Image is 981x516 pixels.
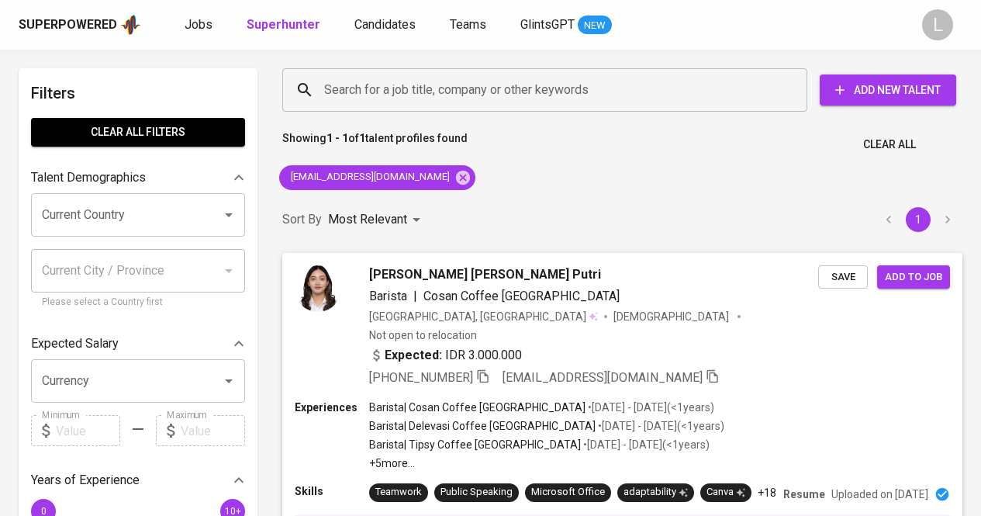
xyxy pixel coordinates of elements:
[369,309,598,324] div: [GEOGRAPHIC_DATA], [GEOGRAPHIC_DATA]
[520,17,575,32] span: GlintsGPT
[31,465,245,496] div: Years of Experience
[19,13,141,36] a: Superpoweredapp logo
[43,123,233,142] span: Clear All filters
[279,170,459,185] span: [EMAIL_ADDRESS][DOMAIN_NAME]
[385,346,442,365] b: Expected:
[31,168,146,187] p: Talent Demographics
[369,346,522,365] div: IDR 3.000.000
[120,13,141,36] img: app logo
[413,287,417,306] span: |
[623,485,688,500] div: adaptability
[885,268,942,286] span: Add to job
[440,485,513,500] div: Public Speaking
[877,265,950,289] button: Add to job
[706,485,745,500] div: Canva
[596,418,724,434] p: • [DATE] - [DATE] ( <1 years )
[42,295,234,310] p: Please select a Country first
[450,16,489,35] a: Teams
[758,485,776,500] p: +18
[218,204,240,226] button: Open
[19,16,117,34] div: Superpowered
[578,18,612,33] span: NEW
[922,9,953,40] div: L
[503,370,703,385] span: [EMAIL_ADDRESS][DOMAIN_NAME]
[185,17,212,32] span: Jobs
[450,17,486,32] span: Teams
[31,162,245,193] div: Talent Demographics
[247,17,320,32] b: Superhunter
[826,268,860,286] span: Save
[369,327,477,343] p: Not open to relocation
[863,135,916,154] span: Clear All
[354,17,416,32] span: Candidates
[857,130,922,159] button: Clear All
[185,16,216,35] a: Jobs
[31,118,245,147] button: Clear All filters
[783,487,825,502] p: Resume
[326,132,348,144] b: 1 - 1
[831,487,928,502] p: Uploaded on [DATE]
[359,132,365,144] b: 1
[282,210,322,229] p: Sort By
[369,265,601,284] span: [PERSON_NAME] [PERSON_NAME] Putri
[31,471,140,490] p: Years of Experience
[874,207,962,232] nav: pagination navigation
[218,370,240,392] button: Open
[369,437,581,452] p: Barista | Tipsy Coffee [GEOGRAPHIC_DATA]
[581,437,710,452] p: • [DATE] - [DATE] ( <1 years )
[613,309,731,324] span: [DEMOGRAPHIC_DATA]
[585,400,714,415] p: • [DATE] - [DATE] ( <1 years )
[369,455,724,471] p: +5 more ...
[31,328,245,359] div: Expected Salary
[247,16,323,35] a: Superhunter
[295,400,369,415] p: Experiences
[295,265,341,312] img: d8d980453d15a25e5189bdc73c9ba785.png
[820,74,956,106] button: Add New Talent
[369,418,596,434] p: Barista | Delevasi Coffee [GEOGRAPHIC_DATA]
[906,207,931,232] button: page 1
[328,206,426,234] div: Most Relevant
[520,16,612,35] a: GlintsGPT NEW
[282,130,468,159] p: Showing of talent profiles found
[423,289,620,303] span: Cosan Coffee [GEOGRAPHIC_DATA]
[279,165,475,190] div: [EMAIL_ADDRESS][DOMAIN_NAME]
[369,400,585,415] p: Barista | Cosan Coffee [GEOGRAPHIC_DATA]
[818,265,868,289] button: Save
[295,483,369,499] p: Skills
[56,415,120,446] input: Value
[31,334,119,353] p: Expected Salary
[531,485,605,500] div: Microsoft Office
[375,485,422,500] div: Teamwork
[369,370,473,385] span: [PHONE_NUMBER]
[328,210,407,229] p: Most Relevant
[31,81,245,106] h6: Filters
[181,415,245,446] input: Value
[832,81,944,100] span: Add New Talent
[369,289,407,303] span: Barista
[354,16,419,35] a: Candidates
